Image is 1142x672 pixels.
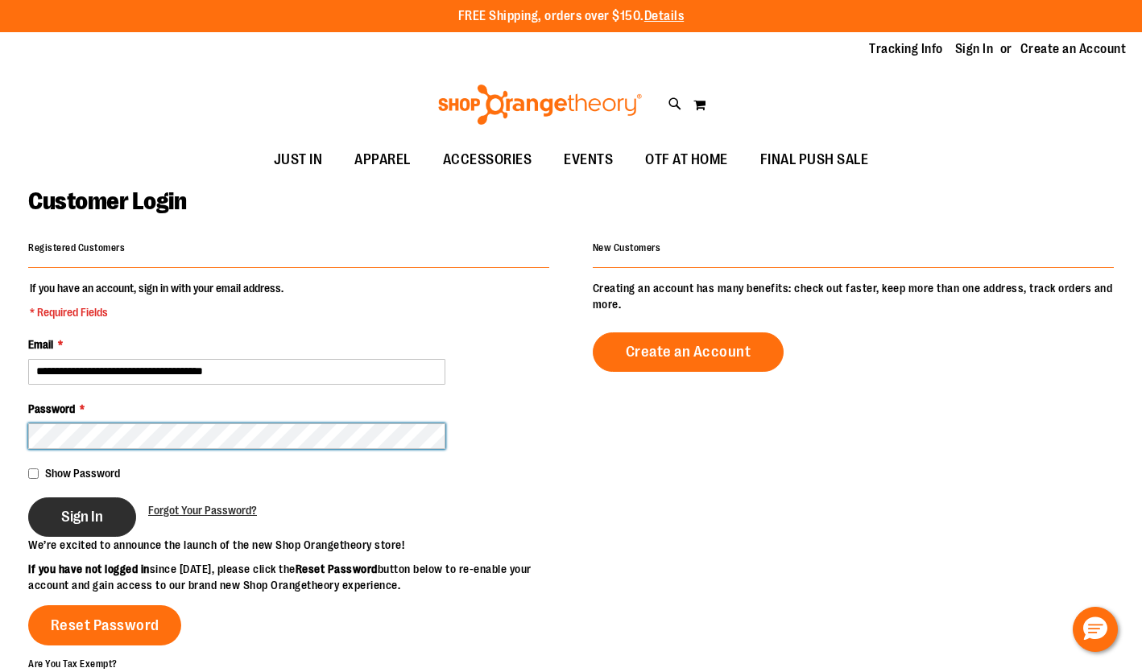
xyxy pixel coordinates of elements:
a: Sign In [955,40,994,58]
span: Sign In [61,508,103,526]
span: Reset Password [51,616,159,634]
a: APPAREL [338,142,427,179]
span: OTF AT HOME [645,142,728,178]
span: Customer Login [28,188,186,215]
span: Email [28,338,53,351]
strong: Reset Password [296,563,378,575]
span: EVENTS [564,142,613,178]
a: FINAL PUSH SALE [744,142,885,179]
a: EVENTS [548,142,629,179]
span: JUST IN [274,142,323,178]
p: We’re excited to announce the launch of the new Shop Orangetheory store! [28,537,571,553]
p: since [DATE], please click the button below to re-enable your account and gain access to our bran... [28,561,571,593]
button: Hello, have a question? Let’s chat. [1073,607,1118,652]
a: ACCESSORIES [427,142,548,179]
strong: Are You Tax Exempt? [28,658,118,669]
span: * Required Fields [30,304,283,320]
strong: Registered Customers [28,242,125,254]
a: JUST IN [258,142,339,179]
img: Shop Orangetheory [436,85,644,125]
span: Show Password [45,467,120,480]
a: OTF AT HOME [629,142,744,179]
a: Reset Password [28,605,181,645]
p: Creating an account has many benefits: check out faster, keep more than one address, track orders... [593,280,1114,312]
span: FINAL PUSH SALE [760,142,869,178]
a: Forgot Your Password? [148,502,257,518]
span: APPAREL [354,142,411,178]
span: Forgot Your Password? [148,504,257,517]
span: Password [28,402,75,415]
a: Details [644,9,685,23]
a: Create an Account [1020,40,1127,58]
legend: If you have an account, sign in with your email address. [28,280,285,320]
strong: If you have not logged in [28,563,150,575]
span: Create an Account [626,343,751,361]
strong: New Customers [593,242,661,254]
button: Sign In [28,497,136,537]
a: Create an Account [593,332,784,372]
p: FREE Shipping, orders over $150. [458,7,685,26]
span: ACCESSORIES [443,142,532,178]
a: Tracking Info [869,40,943,58]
